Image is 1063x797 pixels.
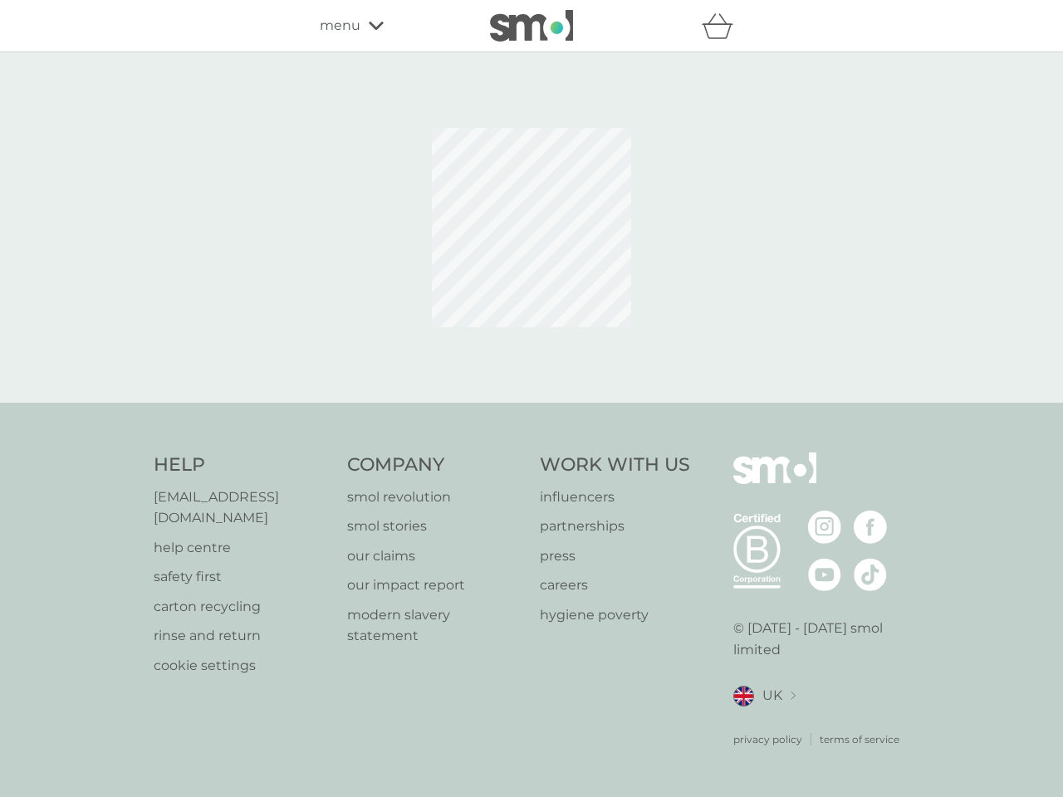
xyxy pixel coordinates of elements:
span: UK [762,685,782,707]
a: careers [540,575,690,596]
a: rinse and return [154,625,331,647]
a: smol stories [347,516,524,537]
a: safety first [154,566,331,588]
a: hygiene poverty [540,604,690,626]
h4: Help [154,452,331,478]
a: terms of service [820,731,899,747]
a: smol revolution [347,487,524,508]
img: smol [733,452,816,509]
a: our impact report [347,575,524,596]
img: visit the smol Instagram page [808,511,841,544]
img: visit the smol Facebook page [854,511,887,544]
span: menu [320,15,360,37]
img: select a new location [791,692,796,701]
p: © [DATE] - [DATE] smol limited [733,618,910,660]
a: privacy policy [733,731,802,747]
a: modern slavery statement [347,604,524,647]
a: cookie settings [154,655,331,677]
a: [EMAIL_ADDRESS][DOMAIN_NAME] [154,487,331,529]
a: our claims [347,545,524,567]
img: visit the smol Tiktok page [854,558,887,591]
a: carton recycling [154,596,331,618]
img: smol [490,10,573,42]
div: basket [702,9,743,42]
h4: Work With Us [540,452,690,478]
img: visit the smol Youtube page [808,558,841,591]
a: partnerships [540,516,690,537]
h4: Company [347,452,524,478]
a: press [540,545,690,567]
a: influencers [540,487,690,508]
img: UK flag [733,686,754,707]
a: help centre [154,537,331,559]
